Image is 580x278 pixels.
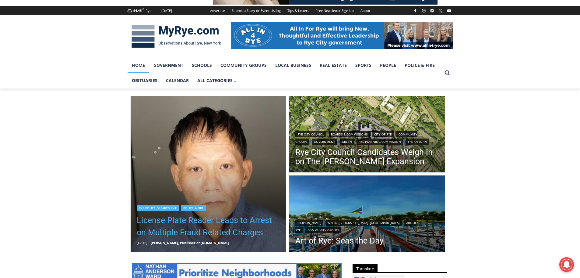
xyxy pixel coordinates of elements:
a: Calendar [162,73,193,88]
a: Linkedin [428,7,436,14]
a: Rye Police Department [137,205,179,211]
a: Government [312,139,337,145]
a: X [437,7,444,14]
time: [DATE] [137,240,147,245]
a: Green [340,139,354,145]
a: Facebook [412,7,419,14]
a: Government [149,58,188,73]
button: View Search Form [442,67,453,78]
span: – [149,240,151,245]
nav: Primary Navigation [128,58,442,88]
div: [DATE] [161,8,172,13]
a: Local Business [271,58,315,73]
span: Translate [353,264,378,273]
a: Read More License Plate Reader Leads to Arrest on Multiple Fraud Related Charges [131,96,286,252]
div: | [137,204,280,211]
a: Obituaries [128,73,162,88]
a: Rye Planning Commission [357,139,403,145]
img: (PHOTO: Illustrative plan of The Osborn's proposed site plan from the July 10, 2025 planning comm... [289,96,445,174]
a: Art of Rye: Seas the Day [295,236,439,245]
a: Police & Fire [400,58,439,73]
span: Intern @ [DOMAIN_NAME] [159,61,282,74]
a: City of Rye [372,131,394,137]
div: "I learned about the history of a place I’d honestly never considered even as a resident of [GEOG... [154,0,288,59]
a: About [357,6,374,15]
div: | | | | | | | [295,130,439,145]
a: Free Newsletter Sign Up [312,6,357,15]
img: [PHOTO: Seas the Day - Shenorock Shore Club Marina, Rye 36” X 48” Oil on canvas, Commissioned & E... [289,175,445,254]
a: Rye City Council Candidates Weigh in on The [PERSON_NAME] Expansion [295,148,439,166]
a: [PERSON_NAME] [295,220,323,226]
button: Child menu of All Categories [193,73,241,88]
a: [PERSON_NAME], Publisher of [DOMAIN_NAME] [151,240,229,245]
a: YouTube [445,7,453,14]
a: Sports [351,58,376,73]
img: MyRye.com [128,20,225,52]
a: Boards & Commissions [329,131,370,137]
img: (PHOTO: On Monday, October 13, 2025, Rye PD arrested Ming Wu, 60, of Flushing, New York, on multi... [131,96,286,252]
a: Intern @ [DOMAIN_NAME] [146,59,295,76]
a: Rye City Council [295,131,326,137]
a: Home [128,58,149,73]
a: Schools [188,58,216,73]
a: Art in [GEOGRAPHIC_DATA], [GEOGRAPHIC_DATA] [326,220,402,226]
a: License Plate Reader Leads to Arrest on Multiple Fraud Related Charges [137,214,280,239]
a: Read More Rye City Council Candidates Weigh in on The Osborn Expansion [289,96,445,174]
div: | | | [295,218,439,233]
a: Community Groups [305,227,341,233]
span: F [142,7,144,11]
nav: Secondary Navigation [207,6,374,15]
a: Tips & Letters [284,6,312,15]
a: Real Estate [315,58,351,73]
a: Police & Fire [181,205,206,211]
span: 54.45 [133,8,142,13]
a: Advertise [207,6,228,15]
a: Submit a Story or Event Listing [228,6,284,15]
img: All in for Rye [231,22,453,49]
a: Instagram [420,7,427,14]
a: Read More Art of Rye: Seas the Day [289,175,445,254]
a: The Osborn [406,139,429,145]
div: Rye [146,8,151,13]
a: Community Groups [216,58,271,73]
a: People [376,58,400,73]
